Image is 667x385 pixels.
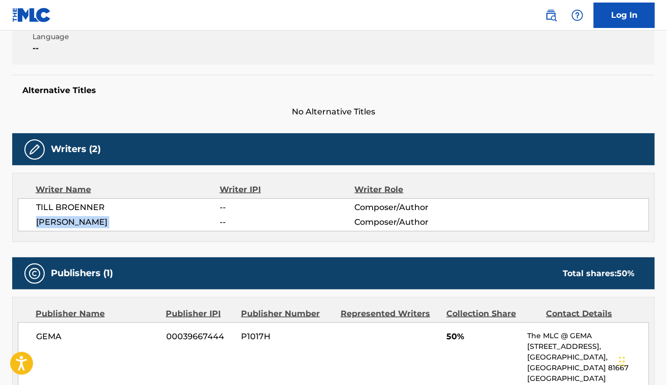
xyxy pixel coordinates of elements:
[571,9,584,21] img: help
[528,373,649,384] p: [GEOGRAPHIC_DATA]
[528,341,649,352] p: [STREET_ADDRESS],
[355,201,477,214] span: Composer/Author
[616,336,667,385] iframe: Chat Widget
[28,143,41,156] img: Writers
[545,9,557,21] img: search
[166,331,234,343] span: 00039667444
[446,308,538,320] div: Collection Share
[12,106,655,118] span: No Alternative Titles
[36,308,158,320] div: Publisher Name
[528,331,649,341] p: The MLC @ GEMA
[36,331,159,343] span: GEMA
[546,308,638,320] div: Contact Details
[220,184,355,196] div: Writer IPI
[36,216,220,228] span: [PERSON_NAME]
[220,216,355,228] span: --
[341,308,439,320] div: Represented Writers
[12,8,51,22] img: MLC Logo
[33,42,186,54] span: --
[33,32,186,42] span: Language
[241,308,333,320] div: Publisher Number
[541,5,561,25] a: Public Search
[220,201,355,214] span: --
[355,184,477,196] div: Writer Role
[528,352,649,373] p: [GEOGRAPHIC_DATA], [GEOGRAPHIC_DATA] 81667
[241,331,333,343] span: P1017H
[36,184,220,196] div: Writer Name
[51,268,113,279] h5: Publishers (1)
[28,268,41,280] img: Publishers
[567,5,588,25] div: Help
[51,143,101,155] h5: Writers (2)
[166,308,233,320] div: Publisher IPI
[594,3,655,28] a: Log In
[446,331,520,343] span: 50%
[355,216,477,228] span: Composer/Author
[617,269,634,278] span: 50 %
[563,268,634,280] div: Total shares:
[22,85,645,96] h5: Alternative Titles
[619,346,625,377] div: Drag
[36,201,220,214] span: TILL BROENNER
